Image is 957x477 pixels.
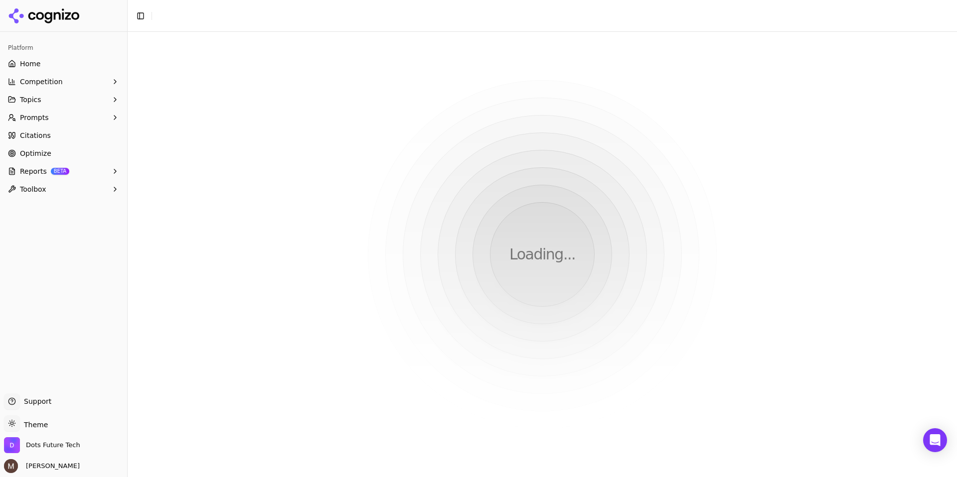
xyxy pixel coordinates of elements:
a: Optimize [4,145,123,161]
span: BETA [51,168,69,175]
span: Toolbox [20,184,46,194]
a: Citations [4,127,123,143]
span: Citations [20,130,51,140]
span: Home [20,59,40,69]
div: Platform [4,40,123,56]
span: [PERSON_NAME] [22,462,80,471]
img: Dots Future Tech [4,437,20,453]
button: ReportsBETA [4,163,123,179]
button: Open organization switcher [4,437,80,453]
div: Open Intercom Messenger [923,428,947,452]
button: Toolbox [4,181,123,197]
p: Loading... [509,245,575,263]
span: Theme [20,421,48,429]
button: Open user button [4,459,80,473]
span: Dots Future Tech [26,441,80,450]
a: Home [4,56,123,72]
button: Competition [4,74,123,90]
img: Martyn Strydom [4,459,18,473]
span: Prompts [20,113,49,122]
span: Topics [20,95,41,105]
span: Optimize [20,148,51,158]
span: Support [20,396,51,406]
span: Competition [20,77,63,87]
button: Prompts [4,110,123,125]
span: Reports [20,166,47,176]
button: Topics [4,92,123,108]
